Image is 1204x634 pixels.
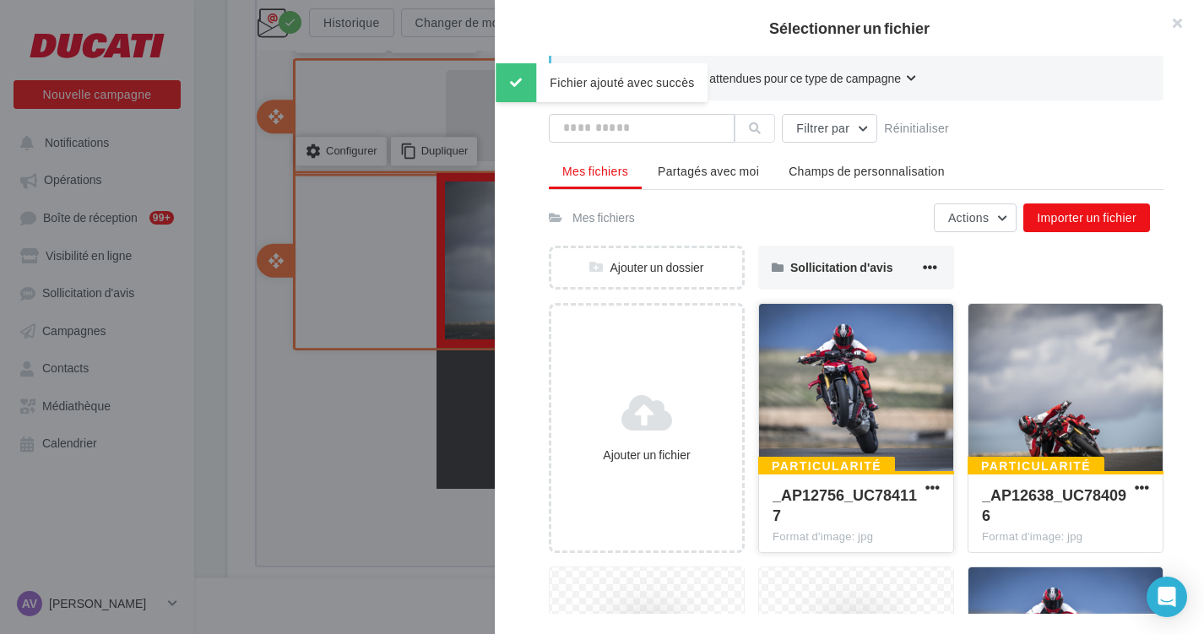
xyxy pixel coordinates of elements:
span: _AP12756_UC784117 [773,485,917,524]
div: Particularité [758,457,895,475]
h2: Sélectionner un fichier [522,20,1177,35]
span: Consulter les contraintes attendues pour ce type de campagne [578,70,901,87]
span: Actions [948,210,989,225]
img: Logo_Rosso_Moto_2_copie_rogner.png [180,35,686,115]
div: Open Intercom Messenger [1147,577,1187,617]
button: Filtrer par [782,114,877,143]
span: Sollicitation d'avis [790,260,892,274]
button: Importer un fichier [1023,203,1150,232]
span: _AP12638_UC784096 [982,485,1126,524]
span: L'email ne s'affiche pas correctement ? [323,14,497,25]
span: Partagés avec moi [658,164,759,178]
button: Réinitialiser [877,118,956,138]
div: Mes fichiers [572,209,635,226]
div: Ajouter un fichier [558,447,735,463]
div: Ajouter un dossier [551,259,742,276]
button: Actions [934,203,1017,232]
div: Particularité [968,457,1104,475]
a: Cliquez-ici [497,13,544,25]
div: Format d'image: jpg [773,529,940,545]
div: Format d'image: jpg [982,529,1149,545]
span: Importer un fichier [1037,210,1136,225]
span: Champs de personnalisation [789,164,945,178]
img: Bandeau_mailing_Ducati_octobre_2025.jpg [180,127,686,322]
button: Consulter les contraintes attendues pour ce type de campagne [578,69,916,90]
div: Fichier ajouté avec succès [496,63,708,102]
span: Mes fichiers [562,164,628,178]
u: Cliquez-ici [497,14,544,25]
